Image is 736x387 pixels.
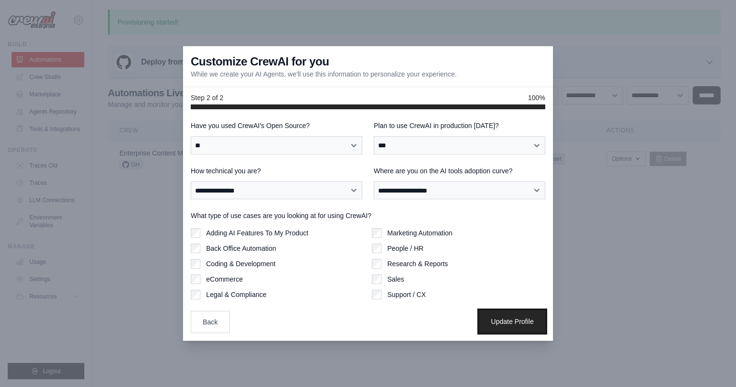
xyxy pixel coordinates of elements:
label: How technical you are? [191,166,362,176]
label: Adding AI Features To My Product [206,228,308,238]
button: Back [191,311,230,333]
label: Coding & Development [206,259,276,269]
label: Plan to use CrewAI in production [DATE]? [374,121,545,130]
p: While we create your AI Agents, we'll use this information to personalize your experience. [191,69,457,79]
label: Have you used CrewAI's Open Source? [191,121,362,130]
span: 100% [528,93,545,103]
label: What type of use cases are you looking at for using CrewAI? [191,211,545,220]
label: Where are you on the AI tools adoption curve? [374,166,545,176]
label: Sales [387,274,404,284]
label: Legal & Compliance [206,290,266,299]
label: eCommerce [206,274,243,284]
label: Back Office Automation [206,244,276,253]
label: Marketing Automation [387,228,452,238]
button: Update Profile [479,310,545,333]
label: Research & Reports [387,259,448,269]
label: Support / CX [387,290,426,299]
span: Step 2 of 2 [191,93,223,103]
label: People / HR [387,244,423,253]
h3: Customize CrewAI for you [191,54,329,69]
